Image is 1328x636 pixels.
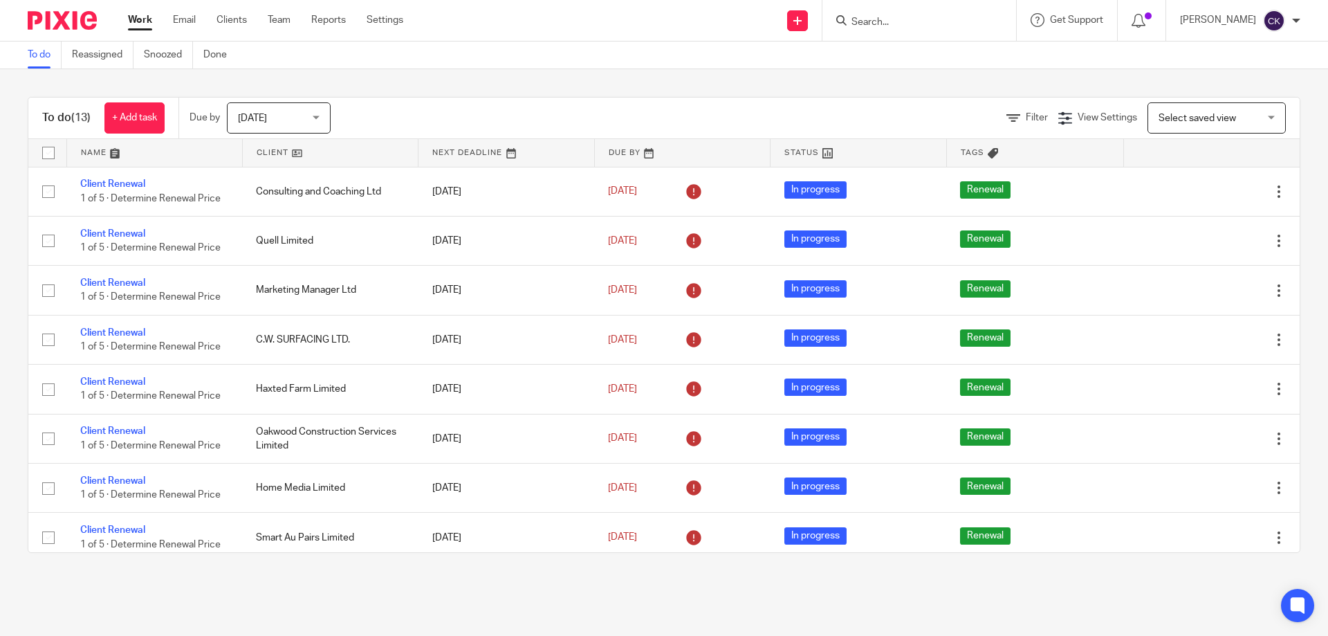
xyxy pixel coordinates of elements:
[71,112,91,123] span: (13)
[608,434,637,444] span: [DATE]
[72,42,133,69] a: Reassigned
[784,230,847,248] span: In progress
[1180,13,1256,27] p: [PERSON_NAME]
[1050,15,1103,25] span: Get Support
[784,181,847,199] span: In progress
[242,167,418,216] td: Consulting and Coaching Ltd
[784,478,847,495] span: In progress
[961,149,984,156] span: Tags
[850,17,975,29] input: Search
[418,266,594,315] td: [DATE]
[418,513,594,562] td: [DATE]
[242,365,418,414] td: Haxted Farm Limited
[80,194,221,203] span: 1 of 5 · Determine Renewal Price
[80,441,221,451] span: 1 of 5 · Determine Renewal Price
[216,13,247,27] a: Clients
[42,111,91,125] h1: To do
[190,111,220,125] p: Due by
[608,236,637,246] span: [DATE]
[311,13,346,27] a: Reports
[1078,113,1137,122] span: View Settings
[784,379,847,396] span: In progress
[80,328,145,338] a: Client Renewal
[144,42,193,69] a: Snoozed
[80,377,145,387] a: Client Renewal
[80,540,221,549] span: 1 of 5 · Determine Renewal Price
[418,167,594,216] td: [DATE]
[268,13,290,27] a: Team
[242,216,418,265] td: Quell Limited
[608,285,637,295] span: [DATE]
[608,483,637,493] span: [DATE]
[238,113,267,123] span: [DATE]
[608,187,637,197] span: [DATE]
[242,266,418,315] td: Marketing Manager Ltd
[960,428,1011,446] span: Renewal
[960,230,1011,248] span: Renewal
[608,384,637,394] span: [DATE]
[418,464,594,513] td: [DATE]
[784,527,847,545] span: In progress
[960,280,1011,298] span: Renewal
[80,476,145,486] a: Client Renewal
[960,527,1011,545] span: Renewal
[80,278,145,288] a: Client Renewal
[1263,10,1285,32] img: svg%3E
[960,181,1011,199] span: Renewal
[608,532,637,542] span: [DATE]
[80,342,221,352] span: 1 of 5 · Determine Renewal Price
[80,243,221,253] span: 1 of 5 · Determine Renewal Price
[1026,113,1048,122] span: Filter
[104,102,165,134] a: + Add task
[418,414,594,463] td: [DATE]
[80,293,221,302] span: 1 of 5 · Determine Renewal Price
[367,13,403,27] a: Settings
[80,525,145,535] a: Client Renewal
[80,426,145,436] a: Client Renewal
[80,490,221,500] span: 1 of 5 · Determine Renewal Price
[418,216,594,265] td: [DATE]
[28,11,97,30] img: Pixie
[418,365,594,414] td: [DATE]
[784,329,847,347] span: In progress
[960,478,1011,495] span: Renewal
[242,513,418,562] td: Smart Au Pairs Limited
[28,42,62,69] a: To do
[80,179,145,189] a: Client Renewal
[960,329,1011,347] span: Renewal
[418,315,594,364] td: [DATE]
[80,229,145,239] a: Client Renewal
[80,392,221,401] span: 1 of 5 · Determine Renewal Price
[242,414,418,463] td: Oakwood Construction Services Limited
[242,315,418,364] td: C.W. SURFACING LTD.
[608,335,637,345] span: [DATE]
[784,280,847,298] span: In progress
[242,464,418,513] td: Home Media Limited
[784,428,847,446] span: In progress
[173,13,196,27] a: Email
[203,42,237,69] a: Done
[1159,113,1236,123] span: Select saved view
[960,379,1011,396] span: Renewal
[128,13,152,27] a: Work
